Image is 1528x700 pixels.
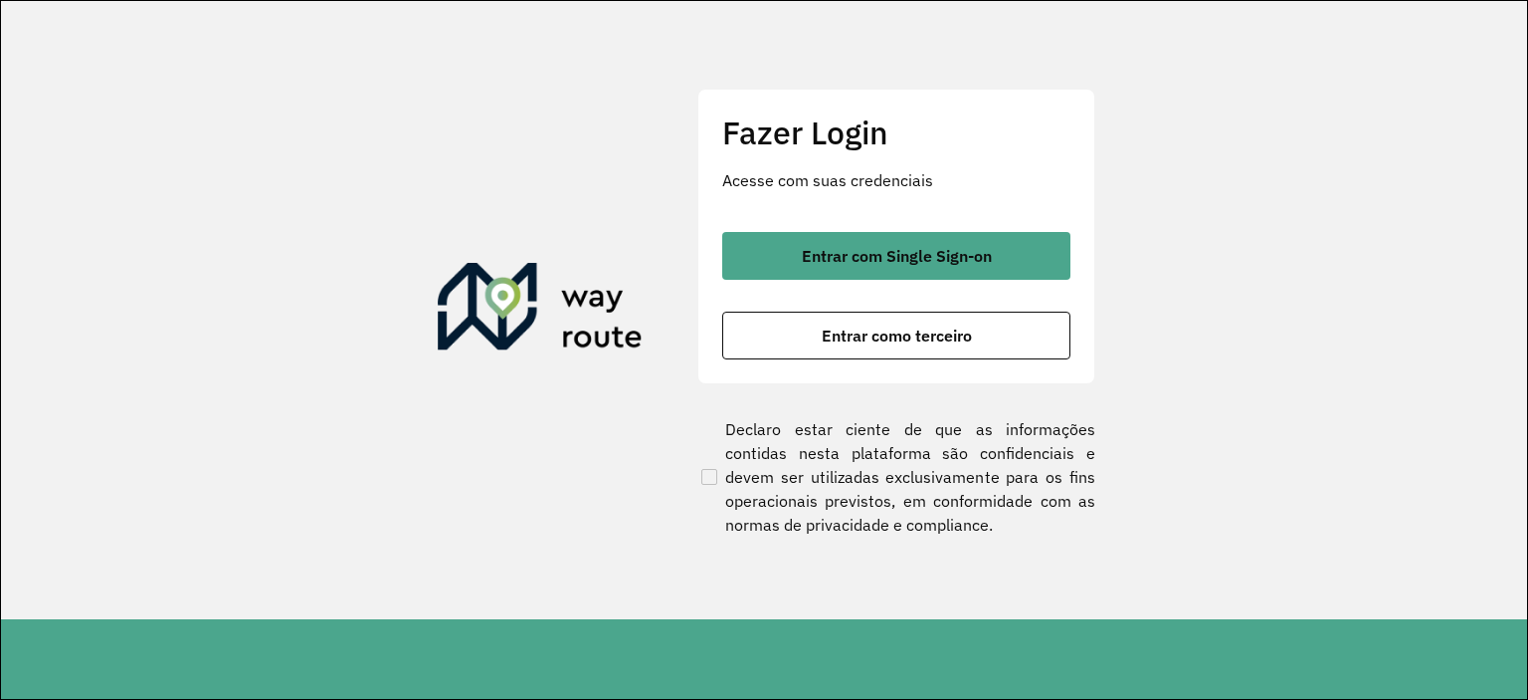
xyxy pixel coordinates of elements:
img: Roteirizador AmbevTech [438,263,643,358]
p: Acesse com suas credenciais [722,168,1070,192]
button: button [722,232,1070,280]
label: Declaro estar ciente de que as informações contidas nesta plataforma são confidenciais e devem se... [697,417,1095,537]
span: Entrar como terceiro [822,328,972,344]
h2: Fazer Login [722,114,1070,151]
button: button [722,312,1070,359]
span: Entrar com Single Sign-on [802,248,992,264]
